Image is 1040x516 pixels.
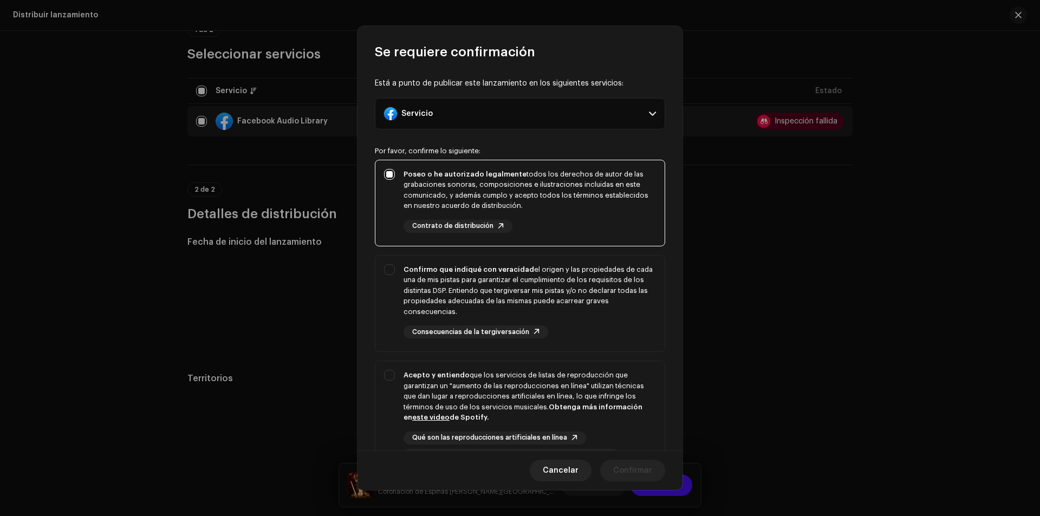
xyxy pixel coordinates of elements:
strong: Acepto y entiendo [404,371,470,378]
strong: Confirmo que indiqué con veracidad [404,266,534,273]
button: Confirmar [600,460,665,481]
strong: Poseo o he autorizado legalmente [404,171,526,178]
span: Se requiere confirmación [375,43,535,61]
span: Cancelar [543,460,578,481]
div: todos los derechos de autor de las grabaciones sonoras, composiciones e ilustraciones incluidas e... [404,169,656,211]
p-accordion-header: Servicio [375,98,665,129]
strong: Obtenga más información en de Spotify. [404,403,642,421]
span: Qué son las reproducciones artificiales en línea [412,434,567,441]
button: Cancelar [530,460,591,481]
a: este video [412,414,450,421]
span: Contrato de distribución [412,223,493,230]
div: Por favor, confirme lo siguiente: [375,147,665,155]
div: el origen y las propiedades de cada una de mis pistas para garantizar el cumplimiento de los requ... [404,264,656,317]
div: Servicio [401,109,433,118]
div: que los servicios de listas de reproducción que garantizan un "aumento de las reproducciones en l... [404,370,656,423]
p-togglebutton: Confirmo que indiqué con veracidadel origen y las propiedades de cada una de mis pistas para gara... [375,255,665,352]
div: Está a punto de publicar este lanzamiento en los siguientes servicios: [375,78,665,89]
p-togglebutton: Poseo o he autorizado legalmentetodos los derechos de autor de las grabaciones sonoras, composici... [375,160,665,246]
span: Confirmar [613,460,652,481]
p-togglebutton: Acepto y entiendoque los servicios de listas de reproducción que garantizan un "aumento de las re... [375,361,665,475]
span: Consecuencias de la tergiversación [412,329,529,336]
